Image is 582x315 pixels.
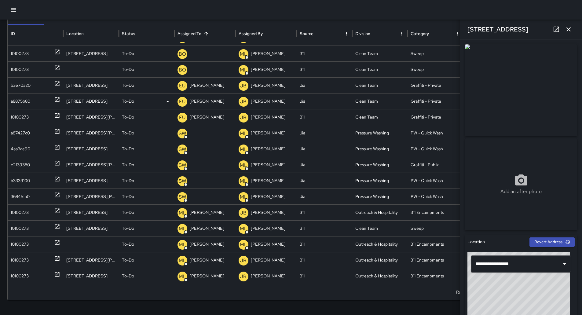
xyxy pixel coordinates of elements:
div: 311 Encampments [408,236,463,252]
p: To-Do [122,236,134,252]
p: To-Do [122,141,134,157]
div: Clean Team [352,220,408,236]
div: 311 Encampments [408,268,463,284]
div: Jia [297,93,352,109]
div: Pressure Washing [352,125,408,141]
div: Outreach & Hospitality [352,252,408,268]
p: [PERSON_NAME] [190,252,224,268]
p: [PERSON_NAME] [251,268,285,284]
div: 36845fa0 [11,189,30,204]
p: ML [240,50,247,58]
div: Jia [297,173,352,189]
div: Outreach & Hospitality [352,268,408,284]
div: a8875b80 [11,93,30,109]
p: [PERSON_NAME] [251,157,285,173]
p: To-Do [122,205,134,220]
div: 1111 Mission Street [63,204,119,220]
button: Source column menu [342,29,351,38]
p: EU [179,82,185,90]
button: Sort [202,29,210,38]
div: Outreach & Hospitality [352,204,408,220]
div: 311 [297,109,352,125]
div: Location [66,31,84,36]
p: EU [179,98,185,105]
div: Jia [297,125,352,141]
div: 1250 Market Street [63,93,119,109]
div: Sweep [408,46,463,61]
div: 10100273 [11,205,29,220]
p: [PERSON_NAME] [251,252,285,268]
p: ML [179,273,186,280]
p: [PERSON_NAME] [251,93,285,109]
div: 652 Minna Street [63,46,119,61]
div: 311 [297,220,352,236]
div: PW - Quick Wash [408,141,463,157]
div: Clean Team [352,61,408,77]
div: b3339100 [11,173,30,189]
p: [PERSON_NAME] [251,62,285,77]
p: To-Do [122,78,134,93]
p: [PERSON_NAME] [251,78,285,93]
p: To-Do [122,93,134,109]
p: [PERSON_NAME] [251,125,285,141]
div: Pressure Washing [352,141,408,157]
p: JB [240,114,247,121]
div: b3e70a20 [11,78,31,93]
div: Graffiti - Private [408,77,463,93]
div: Sweep [408,220,463,236]
p: Rows per page: [456,289,485,295]
div: Graffiti - Private [408,93,463,109]
div: 964 Howard Street [63,252,119,268]
div: 311 [297,252,352,268]
p: [PERSON_NAME] [251,189,285,204]
div: 10100273 [11,252,29,268]
div: Source [300,31,313,36]
p: To-Do [122,46,134,61]
p: ML [240,193,247,201]
p: EU [179,114,185,121]
p: [PERSON_NAME] [251,205,285,220]
p: [PERSON_NAME] [190,268,224,284]
p: [PERSON_NAME] [251,109,285,125]
div: Outreach & Hospitality [352,236,408,252]
div: Pressure Washing [352,157,408,173]
p: JB [240,82,247,90]
div: e2f39380 [11,157,30,173]
p: To-Do [122,268,134,284]
div: Pressure Washing [352,189,408,204]
div: Sweep [408,61,463,77]
div: Assigned By [239,31,263,36]
div: 10100273 [11,46,29,61]
p: BO [179,66,186,74]
div: 311 [297,268,352,284]
div: 652 Minna Street [63,220,119,236]
div: 10100273 [11,268,29,284]
div: 311 Encampments [408,204,463,220]
div: Graffiti - Public [408,157,463,173]
div: 10100273 [11,62,29,77]
p: To-Do [122,221,134,236]
p: To-Do [122,157,134,173]
p: [PERSON_NAME] [251,46,285,61]
div: 10100273 [11,109,29,125]
p: [PERSON_NAME] [251,141,285,157]
button: Division column menu [397,29,406,38]
div: ID [11,31,15,36]
p: ML [179,225,186,233]
div: Clean Team [352,77,408,93]
div: 1310 Mission Street [63,268,119,284]
div: 30 Larkin Street [63,109,119,125]
p: SW [179,130,186,137]
div: Pressure Washing [352,173,408,189]
p: [PERSON_NAME] [251,173,285,189]
p: To-Do [122,173,134,189]
p: SW [179,193,186,201]
p: BO [179,50,186,58]
div: 83 Eddy Street [63,173,119,189]
div: Division [355,31,370,36]
p: [PERSON_NAME] [190,236,224,252]
p: JB [240,273,247,280]
div: 10100273 [11,236,29,252]
p: To-Do [122,252,134,268]
p: JB [240,257,247,264]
